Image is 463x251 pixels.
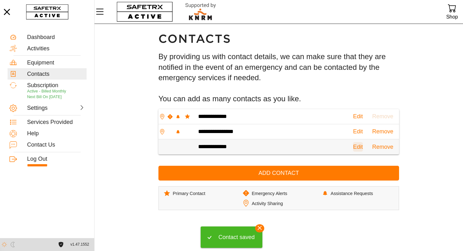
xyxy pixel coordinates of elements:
[372,127,393,137] button: Remove
[27,34,85,41] div: Dashboard
[57,242,65,247] a: License Agreement
[10,242,15,247] img: ModeDark.svg
[67,239,93,250] button: v1.47.1552
[27,45,85,52] div: Activities
[167,114,173,120] img: EmergencyShare.svg
[252,190,287,196] div: Emergency Alerts
[331,190,373,196] div: Assistance Requests
[71,241,89,248] span: v1.47.1552
[218,231,254,243] div: Contact saved
[27,142,85,148] div: Contact Us
[27,71,85,78] div: Contacts
[27,59,85,66] div: Equipment
[27,82,85,89] div: Subscription
[163,168,394,178] span: Add Contact
[27,156,85,163] div: Log Out
[9,81,17,89] img: Subscription.svg
[372,112,393,121] span: Remove
[158,166,399,181] button: Add Contact
[9,141,17,149] img: ContactUs.svg
[175,114,181,120] img: AssistanceShare.svg
[372,142,393,152] button: Remove
[243,190,249,197] img: EmergencyShare.svg
[9,45,17,52] img: Activities.svg
[2,242,7,247] img: ModeLight.svg
[27,89,66,93] span: Active - Billed Monthly
[158,51,399,104] h3: By providing us with contact details, we can make sure that they are notified in the event of an ...
[446,13,458,21] div: Shop
[173,190,205,196] div: Primary Contact
[178,2,223,22] img: RescueLogo.svg
[175,129,181,135] img: AssistanceShare.svg
[27,95,62,99] span: Next Bill On [DATE]
[27,105,55,112] div: Settings
[27,119,85,126] div: Services Provided
[322,190,329,197] img: AssistanceShare.svg
[353,142,363,152] button: Edit
[252,200,283,206] div: Activity Sharing
[27,130,85,137] div: Help
[353,127,363,137] button: Edit
[94,5,110,18] button: Menu
[9,59,17,66] img: Equipment.svg
[9,130,17,137] img: Help.svg
[158,32,399,46] h1: Contacts
[353,112,363,121] button: Edit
